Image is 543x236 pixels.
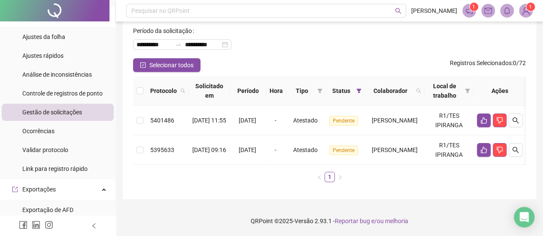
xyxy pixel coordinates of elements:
span: Gestão de solicitações [22,109,82,116]
span: Exportação de AFD [22,206,73,213]
button: left [314,172,325,182]
span: filter [315,84,324,97]
span: to [175,41,182,48]
span: filter [463,80,472,102]
span: search [414,84,423,97]
a: 1 [325,172,334,182]
span: search [512,117,519,124]
span: Status [329,86,353,96]
span: [DATE] 11:55 [192,117,226,124]
span: [DATE] [239,146,256,153]
div: Ações [477,86,522,96]
span: 5395633 [150,146,174,153]
span: Protocolo [150,86,177,96]
span: dislike [496,117,503,124]
span: Registros Selecionados [450,60,512,66]
span: right [337,175,343,180]
span: [PERSON_NAME] [411,6,457,15]
span: filter [317,88,322,93]
span: Selecionar todos [149,60,194,70]
button: Selecionar todos [133,58,200,72]
td: R1/TES IPIRANGA [425,106,473,135]
span: mail [484,7,492,15]
td: R1/TES IPIRANGA [425,135,473,165]
span: linkedin [32,221,40,229]
label: Período da solicitação [133,24,197,38]
span: : 0 / 72 [450,58,526,72]
span: 5401486 [150,117,174,124]
span: - [275,117,276,124]
div: Open Intercom Messenger [514,207,534,227]
span: Controle de registros de ponto [22,90,103,97]
span: Reportar bug e/ou melhoria [335,218,408,224]
span: [DATE] 09:16 [192,146,226,153]
span: Versão [294,218,313,224]
span: Pendente [329,146,358,155]
sup: 1 [470,3,478,11]
span: filter [356,88,361,93]
span: Atestado [293,117,318,124]
span: left [317,175,322,180]
span: - [275,146,276,153]
span: notification [465,7,473,15]
span: search [416,88,421,93]
span: search [179,84,187,97]
span: swap-right [175,41,182,48]
span: left [91,223,97,229]
span: [PERSON_NAME] [372,117,418,124]
span: facebook [19,221,27,229]
span: search [180,88,185,93]
span: [DATE] [239,117,256,124]
button: right [335,172,345,182]
span: Ocorrências [22,128,55,134]
span: Colaborador [368,86,413,96]
span: search [395,8,401,14]
span: like [480,117,487,124]
span: [PERSON_NAME] [372,146,418,153]
span: Ajustes rápidos [22,52,64,59]
span: search [512,146,519,153]
footer: QRPoint © 2025 - 2.93.1 - [116,206,543,236]
span: filter [465,88,470,93]
sup: Atualize o seu contato no menu Meus Dados [526,3,535,11]
span: like [480,146,487,153]
span: bell [503,7,511,15]
li: Página anterior [314,172,325,182]
th: Solicitado em [189,76,230,106]
span: Pendente [329,116,358,125]
span: check-square [140,62,146,68]
img: 81618 [519,4,532,17]
li: Próxima página [335,172,345,182]
span: Validar protocolo [22,146,68,153]
th: Hora [266,76,286,106]
span: Exportações [22,186,56,193]
span: Atestado [293,146,318,153]
span: export [12,186,18,192]
span: filter [355,84,363,97]
span: Ajustes da folha [22,33,65,40]
span: Análise de inconsistências [22,71,92,78]
span: dislike [496,146,503,153]
span: Local de trabalho [428,81,461,100]
span: instagram [45,221,53,229]
th: Período [230,76,267,106]
span: 1 [472,4,475,10]
span: 1 [529,4,532,10]
span: Link para registro rápido [22,165,88,172]
li: 1 [325,172,335,182]
span: Tipo [290,86,314,96]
